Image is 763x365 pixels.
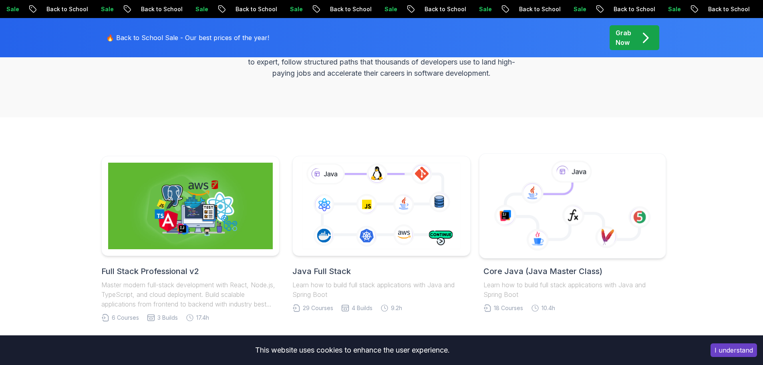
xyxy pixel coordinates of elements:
[391,304,402,312] span: 9.2h
[483,266,662,277] h2: Core Java (Java Master Class)
[228,5,283,13] p: Back to School
[606,5,661,13] p: Back to School
[472,5,497,13] p: Sale
[616,28,631,47] p: Grab Now
[377,5,403,13] p: Sale
[112,314,139,322] span: 6 Courses
[711,343,757,357] button: Accept cookies
[512,5,566,13] p: Back to School
[661,5,686,13] p: Sale
[157,314,178,322] span: 3 Builds
[94,5,119,13] p: Sale
[106,33,269,42] p: 🔥 Back to School Sale - Our best prices of the year!
[134,5,188,13] p: Back to School
[292,280,471,299] p: Learn how to build full stack applications with Java and Spring Boot
[283,5,308,13] p: Sale
[292,156,471,312] a: Java Full StackLearn how to build full stack applications with Java and Spring Boot29 Courses4 Bu...
[108,163,273,249] img: Full Stack Professional v2
[292,266,471,277] h2: Java Full Stack
[196,314,209,322] span: 17.4h
[39,5,94,13] p: Back to School
[323,5,377,13] p: Back to School
[483,156,662,312] a: Core Java (Java Master Class)Learn how to build full stack applications with Java and Spring Boot...
[188,5,214,13] p: Sale
[417,5,472,13] p: Back to School
[101,156,280,322] a: Full Stack Professional v2Full Stack Professional v2Master modern full-stack development with Rea...
[494,304,523,312] span: 18 Courses
[701,5,755,13] p: Back to School
[6,341,699,359] div: This website uses cookies to enhance the user experience.
[303,304,333,312] span: 29 Courses
[352,304,372,312] span: 4 Builds
[101,266,280,277] h2: Full Stack Professional v2
[542,304,555,312] span: 10.4h
[247,45,516,79] p: Master in-demand tech skills with our proven learning roadmaps. From beginner to expert, follow s...
[101,280,280,309] p: Master modern full-stack development with React, Node.js, TypeScript, and cloud deployment. Build...
[483,280,662,299] p: Learn how to build full stack applications with Java and Spring Boot
[566,5,592,13] p: Sale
